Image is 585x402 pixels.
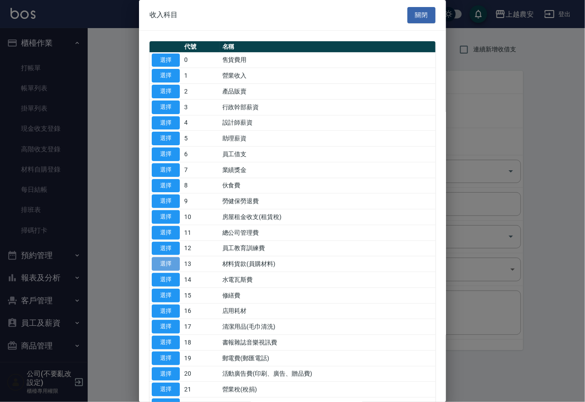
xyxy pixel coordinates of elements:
[152,320,180,334] button: 選擇
[220,194,435,209] td: 勞健保勞退費
[220,350,435,366] td: 郵電費(郵匯電話)
[152,163,180,177] button: 選擇
[220,272,435,288] td: 水電瓦斯費
[152,289,180,302] button: 選擇
[182,194,220,209] td: 9
[182,84,220,100] td: 2
[152,116,180,130] button: 選擇
[152,383,180,396] button: 選擇
[182,350,220,366] td: 19
[220,178,435,194] td: 伙食費
[220,240,435,256] td: 員工教育訓練費
[152,85,180,98] button: 選擇
[150,11,178,19] span: 收入科目
[182,382,220,398] td: 21
[182,99,220,115] td: 3
[152,273,180,287] button: 選擇
[182,209,220,225] td: 10
[220,68,435,84] td: 營業收入
[182,131,220,147] td: 5
[182,178,220,194] td: 8
[152,367,180,381] button: 選擇
[182,240,220,256] td: 12
[220,225,435,240] td: 總公司管理費
[152,210,180,224] button: 選擇
[182,272,220,288] td: 14
[152,194,180,208] button: 選擇
[220,256,435,272] td: 材料貨款(員購材料)
[220,41,435,53] th: 名稱
[220,287,435,303] td: 修繕費
[182,52,220,68] td: 0
[182,256,220,272] td: 13
[152,132,180,145] button: 選擇
[152,54,180,67] button: 選擇
[220,335,435,351] td: 書報雜誌音樂視訊費
[182,366,220,382] td: 20
[220,382,435,398] td: 營業稅(稅捐)
[152,352,180,365] button: 選擇
[220,99,435,115] td: 行政幹部薪資
[220,303,435,319] td: 店用耗材
[182,335,220,351] td: 18
[182,147,220,162] td: 6
[220,209,435,225] td: 房屋租金收支(租賃稅)
[152,257,180,271] button: 選擇
[220,131,435,147] td: 助理薪資
[152,242,180,255] button: 選擇
[220,84,435,100] td: 產品販賣
[220,52,435,68] td: 售貨費用
[182,287,220,303] td: 15
[152,179,180,193] button: 選擇
[220,115,435,131] td: 設計師薪資
[182,303,220,319] td: 16
[152,305,180,318] button: 選擇
[152,226,180,240] button: 選擇
[182,162,220,178] td: 7
[182,225,220,240] td: 11
[182,319,220,335] td: 17
[182,41,220,53] th: 代號
[152,147,180,161] button: 選擇
[152,336,180,349] button: 選擇
[407,7,435,23] button: 關閉
[220,162,435,178] td: 業績獎金
[182,68,220,84] td: 1
[152,69,180,83] button: 選擇
[220,319,435,335] td: 清潔用品(毛巾清洗)
[220,147,435,162] td: 員工借支
[220,366,435,382] td: 活動廣告費(印刷、廣告、贈品費)
[182,115,220,131] td: 4
[152,100,180,114] button: 選擇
